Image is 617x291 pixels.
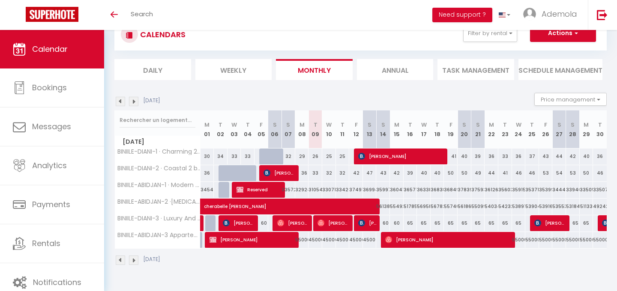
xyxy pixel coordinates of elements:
div: 42 [390,165,404,181]
th: 24 [512,110,526,148]
div: 55000 [580,232,593,248]
span: [PERSON_NAME] [277,215,309,231]
abbr: S [462,121,466,129]
abbr: F [544,121,547,129]
div: 51133 [580,199,593,214]
th: 17 [417,110,431,148]
div: 26 [308,148,322,164]
li: Weekly [195,59,272,80]
span: Notifications [33,277,81,288]
abbr: W [516,121,521,129]
abbr: F [260,121,263,129]
div: 65 [444,215,458,231]
th: 27 [552,110,566,148]
div: 33505 [580,182,593,198]
div: 36126 [485,182,498,198]
div: 53904 [525,199,539,214]
div: 35399 [539,182,553,198]
div: 55000 [593,232,607,248]
div: 36 [295,165,309,181]
span: Ademola [542,9,577,19]
span: BINIILE-ABIDJAN-3 Appartement spacieux et moderne aux 2 Plateaux [116,232,202,238]
div: 53 [566,165,580,181]
span: BINIILE-DIANI-3 · Luxury And Spacious Pool house near the beaches [116,215,202,222]
div: 33 [308,165,322,181]
div: 46 [593,165,607,181]
th: 28 [566,110,580,148]
th: 29 [580,110,593,148]
abbr: S [273,121,277,129]
div: 30 [201,148,214,164]
div: 46 [525,165,539,181]
div: 53891 [512,199,526,214]
div: 47 [363,165,377,181]
th: 20 [458,110,471,148]
div: 53184 [566,199,580,214]
div: 42 [349,165,363,181]
th: 04 [241,110,255,148]
div: 65 [498,215,512,231]
div: 60 [376,215,390,231]
div: 34544 [201,182,214,198]
div: 50 [458,165,471,181]
div: 37593 [471,182,485,198]
div: 45000 [322,232,336,248]
div: 44 [485,165,498,181]
div: 65 [580,215,593,231]
div: 43 [539,148,553,164]
div: 55000 [512,232,526,248]
span: [DATE] [115,136,200,148]
div: 33420 [336,182,350,198]
abbr: M [300,121,305,129]
div: 65 [485,215,498,231]
div: 25 [322,148,336,164]
div: 65 [417,215,431,231]
th: 06 [268,110,282,148]
div: 33 [241,148,255,164]
div: 60 [255,215,268,231]
abbr: T [341,121,344,129]
abbr: W [231,121,237,129]
div: 50 [444,165,458,181]
span: [PERSON_NAME] [210,232,297,248]
th: 10 [322,110,336,148]
p: [DATE] [144,255,160,264]
li: Task Management [437,59,514,80]
th: 08 [295,110,309,148]
th: 23 [498,110,512,148]
th: 30 [593,110,607,148]
abbr: T [435,121,439,129]
th: 03 [228,110,241,148]
div: 40 [431,165,444,181]
th: 07 [282,110,295,148]
div: 50 [580,165,593,181]
div: 49 [471,165,485,181]
div: 55000 [295,232,309,248]
abbr: M [204,121,210,129]
div: 32 [322,165,336,181]
div: 36338 [417,182,431,198]
span: [PERSON_NAME] [358,148,445,164]
p: [DATE] [144,97,160,105]
div: 53916 [539,199,553,214]
div: 37839 [458,182,471,198]
div: 33 [228,148,241,164]
div: 65 [431,215,444,231]
div: 55000 [552,232,566,248]
h3: CALENDARS [138,25,186,44]
div: 40 [458,148,471,164]
div: 33507 [593,182,607,198]
div: 32 [336,165,350,181]
input: Rechercher un logement... [120,113,195,128]
th: 05 [255,110,268,148]
div: 65 [471,215,485,231]
div: 33946 [566,182,580,198]
abbr: T [246,121,250,129]
button: Price management [534,93,607,106]
th: 18 [431,110,444,148]
abbr: T [598,121,602,129]
th: 25 [525,110,539,148]
div: 36 [593,148,607,164]
div: 45000 [349,232,363,248]
th: 21 [471,110,485,148]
